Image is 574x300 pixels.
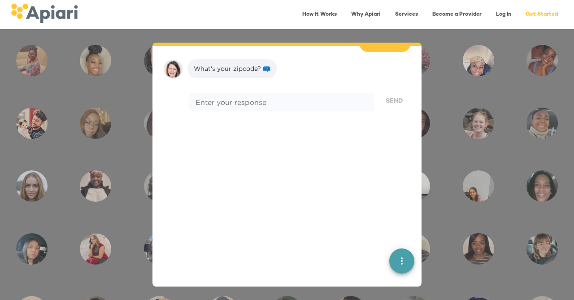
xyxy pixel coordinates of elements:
[297,5,342,24] a: How It Works
[390,5,423,24] a: Services
[520,5,563,24] a: Get Started
[11,4,78,23] img: logo
[346,5,386,24] a: Why Apiari
[427,5,487,24] a: Become a Provider
[163,59,183,79] img: amy.37686e0395c82528988e.png
[491,5,517,24] a: Log In
[194,64,270,73] div: What's your zipcode? 📪
[389,249,414,274] button: quick menu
